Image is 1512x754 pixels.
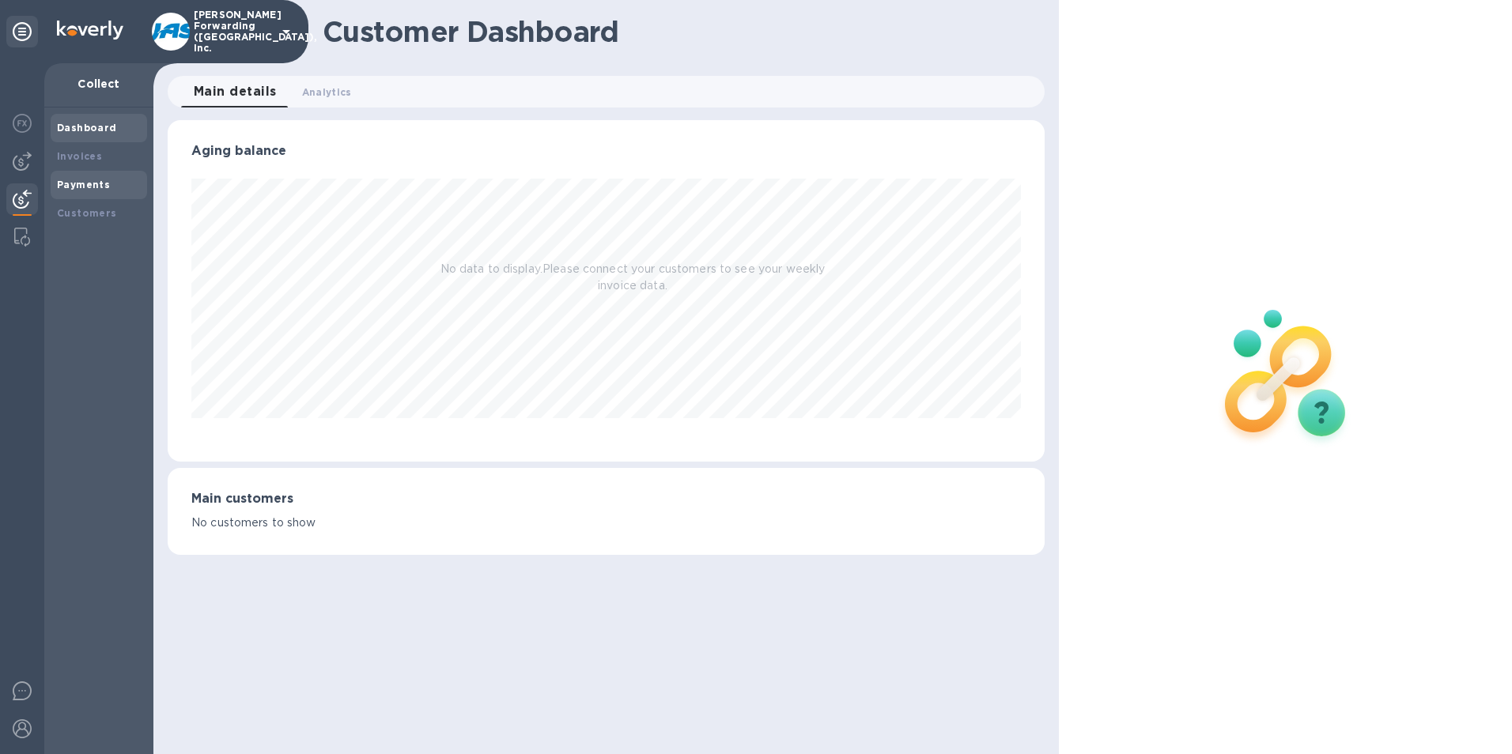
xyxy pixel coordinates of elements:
[6,16,38,47] div: Unpin categories
[302,84,352,100] span: Analytics
[194,9,273,54] p: [PERSON_NAME] Forwarding ([GEOGRAPHIC_DATA]), Inc.
[13,114,32,133] img: Foreign exchange
[57,207,117,219] b: Customers
[57,150,102,162] b: Invoices
[191,144,1021,159] h3: Aging balance
[57,122,117,134] b: Dashboard
[194,81,277,103] span: Main details
[57,21,123,40] img: Logo
[57,179,110,190] b: Payments
[191,492,1021,507] h3: Main customers
[191,515,1021,531] p: No customers to show
[323,15,1034,48] h1: Customer Dashboard
[57,76,141,92] p: Collect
